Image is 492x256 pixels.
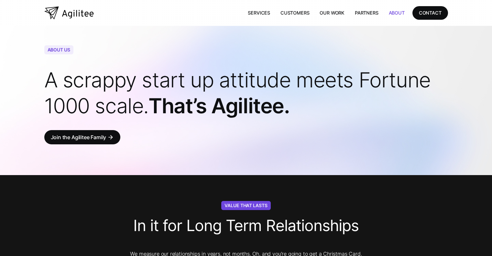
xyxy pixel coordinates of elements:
[275,6,314,19] a: Customers
[412,6,448,19] a: CONTACT
[44,67,448,119] h1: That’s Agilitee.
[243,6,275,19] a: Services
[419,9,442,17] div: CONTACT
[314,6,350,19] a: Our Work
[51,133,106,142] div: Join the Agilitee Family
[107,134,114,140] div: arrow_forward
[221,201,271,210] div: Value That Lasts
[44,130,121,144] a: Join the Agilitee Familyarrow_forward
[44,45,73,54] div: About Us
[44,6,94,19] a: home
[44,67,431,118] span: A scrappy start up attitude meets Fortune 1000 scale.
[350,6,384,19] a: Partners
[384,6,410,19] a: About
[133,211,359,243] h3: In it for Long Term Relationships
